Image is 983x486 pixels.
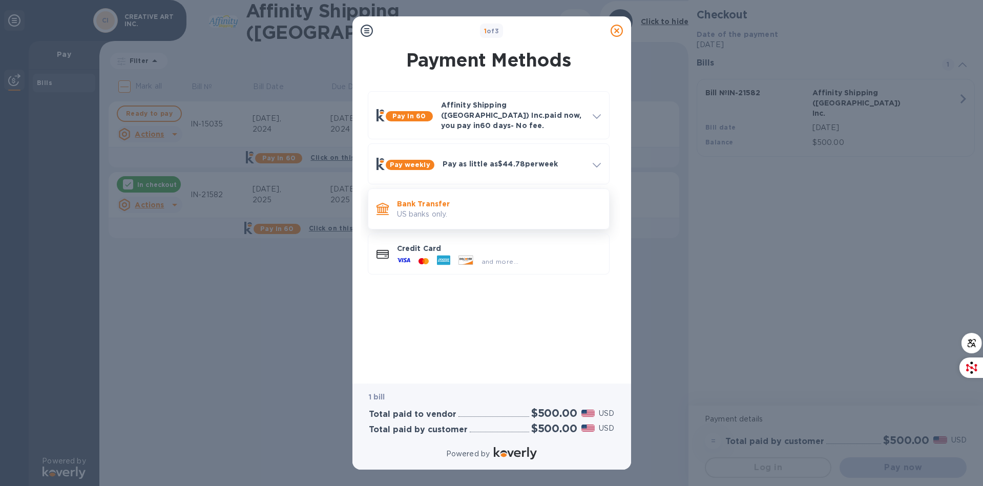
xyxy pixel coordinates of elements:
[443,159,584,169] p: Pay as little as $44.78 per week
[390,161,430,168] b: Pay weekly
[581,410,595,417] img: USD
[366,49,612,71] h1: Payment Methods
[482,258,519,265] span: and more...
[397,243,601,253] p: Credit Card
[599,408,614,419] p: USD
[397,199,601,209] p: Bank Transfer
[392,112,426,120] b: Pay in 60
[531,422,577,435] h2: $500.00
[369,410,456,419] h3: Total paid to vendor
[494,447,537,459] img: Logo
[581,425,595,432] img: USD
[599,423,614,434] p: USD
[369,393,385,401] b: 1 bill
[397,209,601,220] p: US banks only.
[441,100,584,131] p: Affinity Shipping ([GEOGRAPHIC_DATA]) Inc. paid now, you pay in 60 days - No fee.
[369,425,468,435] h3: Total paid by customer
[446,449,490,459] p: Powered by
[484,27,499,35] b: of 3
[484,27,487,35] span: 1
[531,407,577,419] h2: $500.00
